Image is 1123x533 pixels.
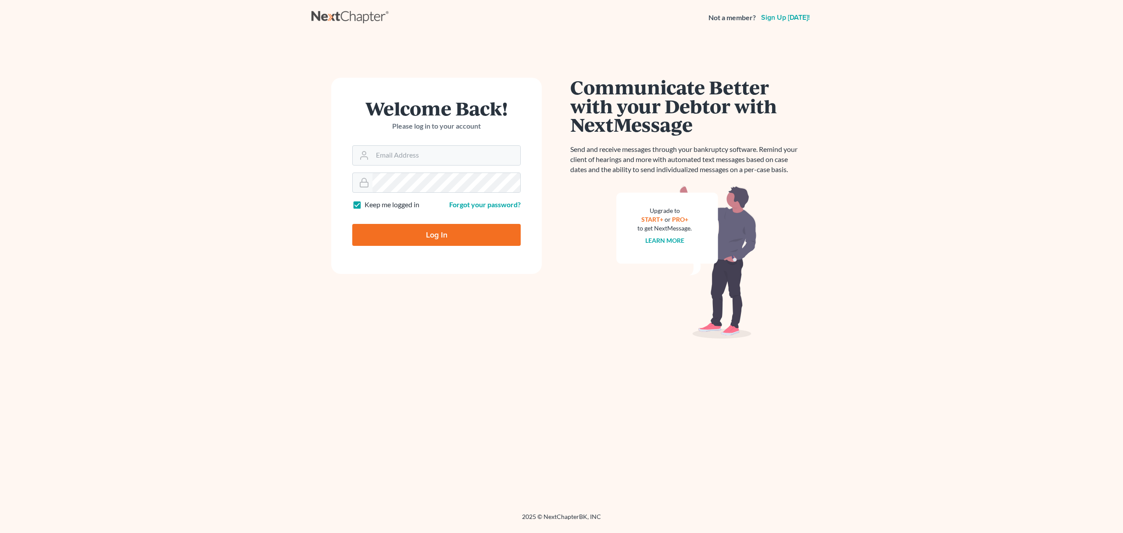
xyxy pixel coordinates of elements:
h1: Communicate Better with your Debtor with NextMessage [570,78,803,134]
p: Send and receive messages through your bankruptcy software. Remind your client of hearings and mo... [570,144,803,175]
a: PRO+ [672,216,688,223]
a: Sign up [DATE]! [759,14,812,21]
div: to get NextMessage. [637,224,692,233]
input: Email Address [372,146,520,165]
p: Please log in to your account [352,121,521,131]
img: nextmessage_bg-59042aed3d76b12b5cd301f8e5b87938c9018125f34e5fa2b7a6b67550977c72.svg [616,185,757,339]
div: Upgrade to [637,206,692,215]
div: 2025 © NextChapterBK, INC [311,512,812,528]
strong: Not a member? [708,13,756,23]
label: Keep me logged in [365,200,419,210]
a: Forgot your password? [449,200,521,209]
span: or [665,216,671,223]
a: Learn more [645,237,684,244]
input: Log In [352,224,521,246]
h1: Welcome Back! [352,99,521,118]
a: START+ [641,216,663,223]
